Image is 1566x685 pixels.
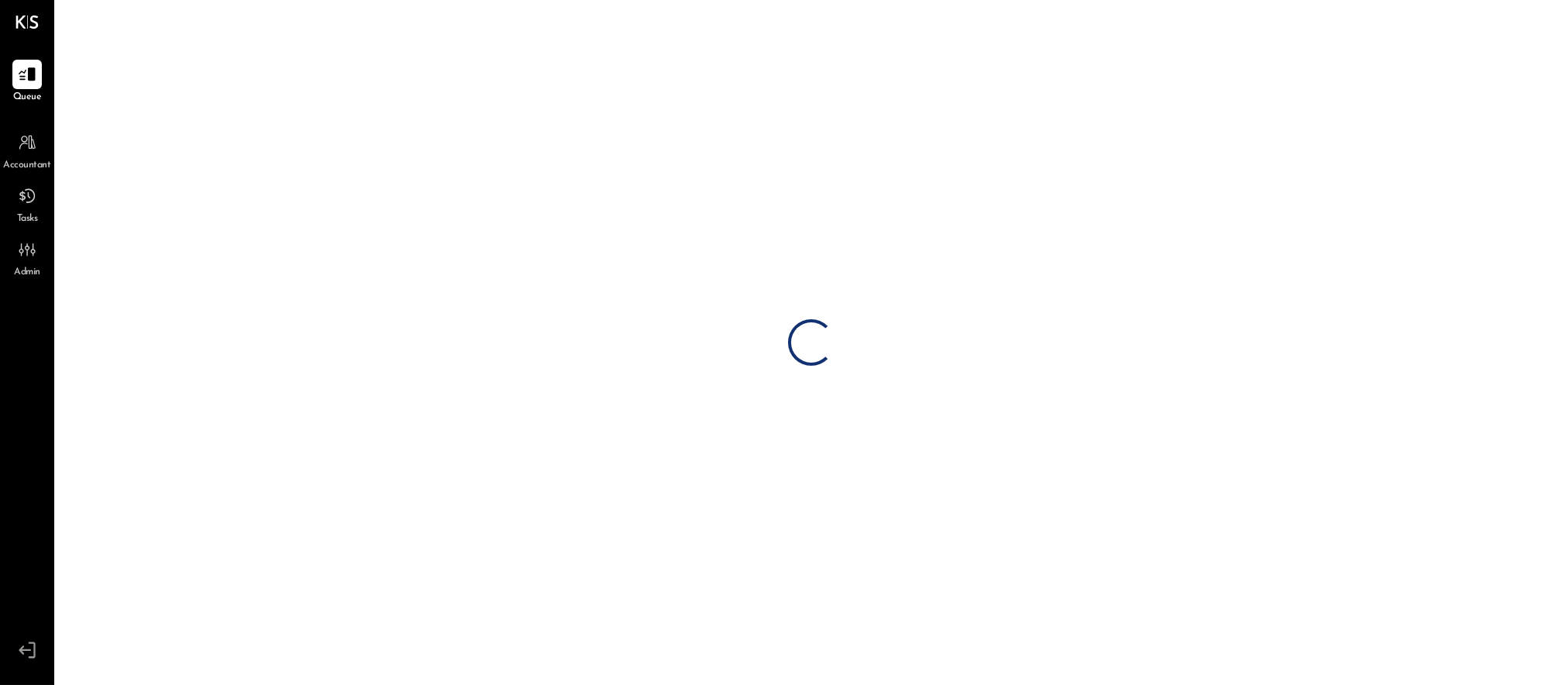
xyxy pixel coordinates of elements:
span: Admin [14,266,40,280]
a: Accountant [1,128,53,173]
a: Admin [1,235,53,280]
a: Tasks [1,181,53,226]
span: Queue [13,91,42,105]
span: Accountant [4,159,51,173]
span: Tasks [17,212,38,226]
a: Queue [1,60,53,105]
